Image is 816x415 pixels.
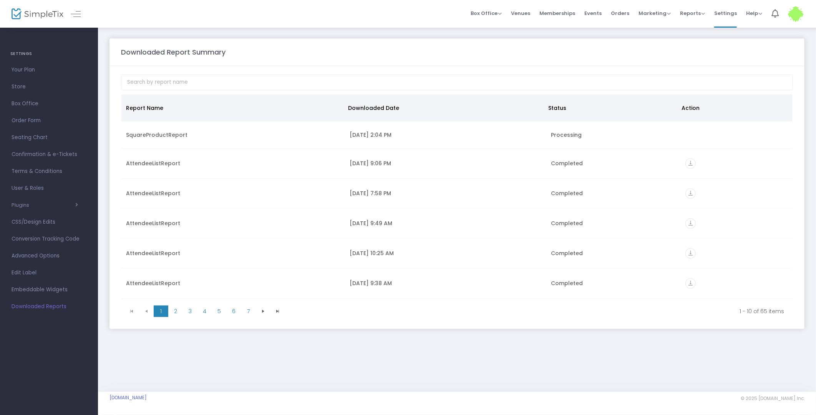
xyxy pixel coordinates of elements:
span: Advanced Options [12,251,86,261]
span: Box Office [471,10,502,17]
span: Confirmation & e-Tickets [12,149,86,159]
span: Reports [680,10,705,17]
div: https://go.SimpleTix.com/nzg1r [685,218,788,229]
th: Action [677,95,788,121]
span: Help [746,10,762,17]
span: Embeddable Widgets [12,285,86,295]
button: Plugins [12,202,78,208]
span: Order Form [12,116,86,126]
div: Completed [551,189,676,197]
a: vertical_align_bottom [685,191,696,198]
span: Conversion Tracking Code [12,234,86,244]
span: Events [584,3,602,23]
input: Search by report name [121,75,793,90]
a: [DOMAIN_NAME] [109,395,147,401]
span: Go to the next page [260,308,266,314]
div: 8/15/2025 2:04 PM [350,131,542,139]
div: AttendeeListReport [126,219,340,227]
div: https://go.SimpleTix.com/cl51u [685,278,788,289]
a: vertical_align_bottom [685,281,696,288]
m-panel-title: Downloaded Report Summary [121,47,226,57]
th: Downloaded Date [344,95,544,121]
th: Status [544,95,677,121]
span: Go to the next page [256,305,270,317]
div: Data table [121,95,793,302]
span: Venues [511,3,530,23]
div: 8/13/2025 9:06 PM [350,159,542,167]
span: Settings [714,3,737,23]
div: SquareProductReport [126,131,340,139]
div: AttendeeListReport [126,189,340,197]
i: vertical_align_bottom [685,278,696,289]
a: vertical_align_bottom [685,221,696,228]
a: vertical_align_bottom [685,251,696,258]
span: Page 7 [241,305,256,317]
span: Page 6 [227,305,241,317]
div: Completed [551,279,676,287]
span: Page 3 [183,305,197,317]
span: Go to the last page [275,308,281,314]
h4: SETTINGS [10,46,88,61]
span: Box Office [12,99,86,109]
span: Your Plan [12,65,86,75]
div: https://go.SimpleTix.com/kupyv [685,158,788,169]
div: Processing [551,131,676,139]
div: 8/13/2025 7:58 PM [350,189,542,197]
span: Page 1 [154,305,168,317]
span: © 2025 [DOMAIN_NAME] Inc. [741,395,804,402]
kendo-pager-info: 1 - 10 of 65 items [290,307,784,315]
span: Terms & Conditions [12,166,86,176]
div: https://go.SimpleTix.com/lagdh [685,188,788,199]
span: Marketing [639,10,671,17]
th: Report Name [121,95,344,121]
span: Orders [611,3,629,23]
div: AttendeeListReport [126,279,340,287]
span: Page 5 [212,305,227,317]
i: vertical_align_bottom [685,218,696,229]
div: https://go.SimpleTix.com/l09rs [685,248,788,259]
a: vertical_align_bottom [685,161,696,168]
span: User & Roles [12,183,86,193]
div: 8/8/2025 9:38 AM [350,279,542,287]
i: vertical_align_bottom [685,188,696,199]
span: Store [12,82,86,92]
div: Completed [551,159,676,167]
div: 8/11/2025 9:49 AM [350,219,542,227]
div: 8/8/2025 10:25 AM [350,249,542,257]
div: Completed [551,249,676,257]
div: AttendeeListReport [126,249,340,257]
span: Memberships [539,3,575,23]
span: Seating Chart [12,133,86,143]
span: Go to the last page [270,305,285,317]
i: vertical_align_bottom [685,158,696,169]
span: Edit Label [12,268,86,278]
div: AttendeeListReport [126,159,340,167]
span: Page 4 [197,305,212,317]
i: vertical_align_bottom [685,248,696,259]
span: CSS/Design Edits [12,217,86,227]
span: Downloaded Reports [12,302,86,312]
div: Completed [551,219,676,227]
span: Page 2 [168,305,183,317]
